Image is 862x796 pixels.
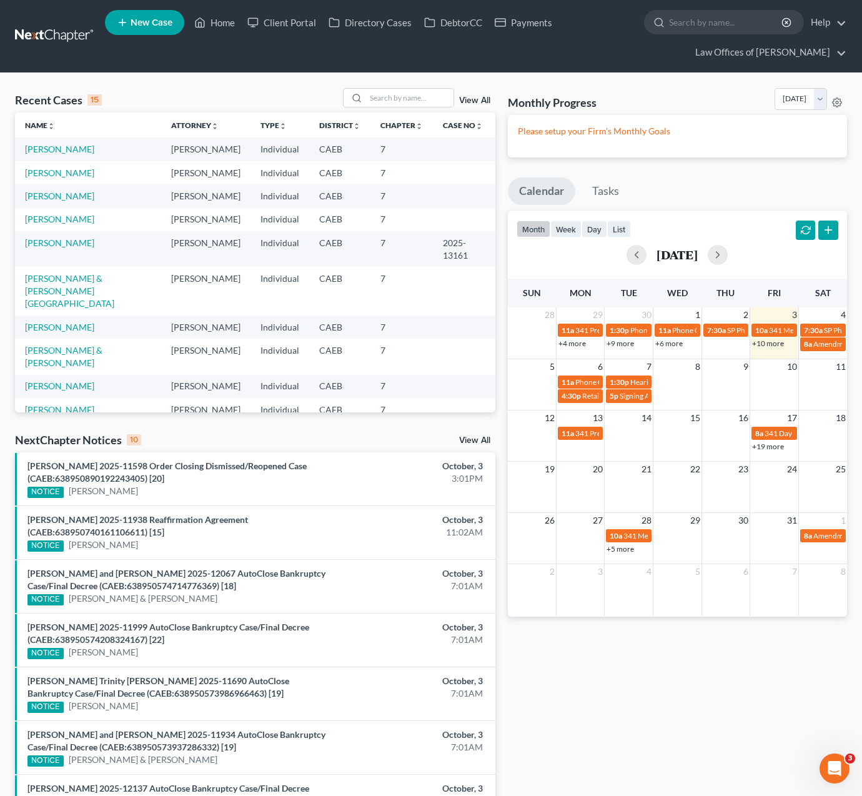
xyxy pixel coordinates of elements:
div: NOTICE [27,702,64,713]
span: 28 [543,307,556,322]
td: Individual [250,208,309,231]
span: 8 [694,359,701,374]
span: 1:30p [610,377,629,387]
span: 10a [610,531,622,540]
td: 7 [370,137,433,161]
div: October, 3 [339,729,483,741]
button: month [517,221,550,237]
td: [PERSON_NAME] [161,161,250,184]
td: Individual [250,137,309,161]
input: Search by name... [669,11,783,34]
td: Individual [250,398,309,434]
td: 7 [370,208,433,231]
div: October, 3 [339,621,483,634]
span: 1 [840,513,847,528]
div: Recent Cases [15,92,102,107]
div: 11:02AM [339,526,483,539]
td: 7 [370,161,433,184]
a: [PERSON_NAME] [25,322,94,332]
div: NOTICE [27,755,64,767]
span: Phone Consultation for [PERSON_NAME] [630,326,766,335]
span: 10 [786,359,798,374]
td: CAEB [309,267,370,315]
a: Calendar [508,177,575,205]
span: 2 [548,564,556,579]
a: [PERSON_NAME] & [PERSON_NAME] [69,592,217,605]
a: Typeunfold_more [260,121,287,130]
div: 7:01AM [339,687,483,700]
span: 12 [543,410,556,425]
span: Hearing for [PERSON_NAME] & [PERSON_NAME] [630,377,794,387]
a: Payments [488,11,558,34]
div: October, 3 [339,514,483,526]
span: 24 [786,462,798,477]
div: NOTICE [27,487,64,498]
div: 7:01AM [339,741,483,754]
a: [PERSON_NAME] and [PERSON_NAME] 2025-12067 AutoClose Bankruptcy Case/Final Decree (CAEB:638950574... [27,568,325,591]
a: [PERSON_NAME] [25,214,94,224]
span: 19 [543,462,556,477]
a: [PERSON_NAME] Trinity [PERSON_NAME] 2025-11690 AutoClose Bankruptcy Case/Final Decree (CAEB:63895... [27,675,289,699]
td: CAEB [309,137,370,161]
span: 8a [804,339,812,349]
span: Sat [815,287,831,298]
div: 10 [127,434,141,445]
span: 9 [742,359,750,374]
td: [PERSON_NAME] [161,231,250,267]
a: Districtunfold_more [319,121,360,130]
a: Law Offices of [PERSON_NAME] [689,41,846,64]
a: [PERSON_NAME] [25,237,94,248]
i: unfold_more [279,122,287,130]
span: Tue [621,287,637,298]
h2: [DATE] [656,248,698,261]
span: 2 [742,307,750,322]
span: 8a [755,429,763,438]
span: 20 [592,462,604,477]
span: 4 [645,564,653,579]
span: 11a [562,377,574,387]
span: 4 [840,307,847,322]
a: [PERSON_NAME][GEOGRAPHIC_DATA] [25,404,114,427]
td: CAEB [309,161,370,184]
span: 17 [786,410,798,425]
td: Individual [250,267,309,315]
span: 341 Prep for [PERSON_NAME] [575,429,676,438]
td: 7 [370,398,433,434]
td: [PERSON_NAME] [161,339,250,374]
a: Tasks [581,177,630,205]
span: Fri [768,287,781,298]
a: [PERSON_NAME] [25,167,94,178]
span: 14 [640,410,653,425]
span: 341 Day [765,429,792,438]
span: 11 [835,359,847,374]
a: [PERSON_NAME] & [PERSON_NAME] [25,345,102,368]
td: Individual [250,231,309,267]
td: Individual [250,316,309,339]
td: Individual [250,161,309,184]
td: 7 [370,339,433,374]
a: [PERSON_NAME] [69,700,138,712]
td: CAEB [309,208,370,231]
span: Signing Appointment for [PERSON_NAME] & [PERSON_NAME] [620,391,826,400]
a: [PERSON_NAME] 2025-11598 Order Closing Dismissed/Reopened Case (CAEB:638950890192243405) [20] [27,460,307,484]
a: Home [188,11,241,34]
span: 27 [592,513,604,528]
div: NOTICE [27,648,64,659]
span: 341 Prep for [PERSON_NAME] [575,326,676,335]
div: 3:01PM [339,472,483,485]
h3: Monthly Progress [508,95,597,110]
span: 30 [737,513,750,528]
a: [PERSON_NAME] [69,539,138,551]
span: 7:30a [804,326,823,335]
span: 31 [786,513,798,528]
a: Directory Cases [322,11,418,34]
a: [PERSON_NAME] [69,485,138,497]
span: 29 [592,307,604,322]
span: 6 [597,359,604,374]
span: 5p [610,391,618,400]
td: CAEB [309,231,370,267]
td: 7 [370,375,433,398]
span: 3 [845,754,855,764]
a: [PERSON_NAME] [25,191,94,201]
td: CAEB [309,398,370,434]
